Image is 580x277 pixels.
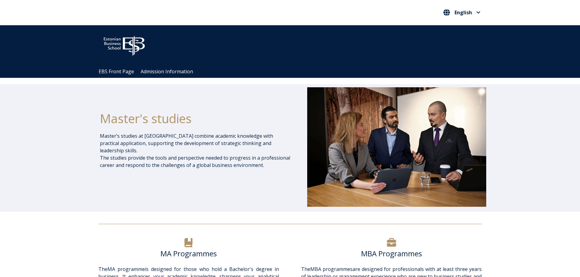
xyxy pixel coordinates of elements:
[307,87,486,206] img: DSC_1073
[98,249,279,258] h6: MA Programmes
[100,111,291,126] h1: Master's studies
[310,266,353,272] a: MBA programmes
[455,10,472,15] span: English
[442,8,482,17] button: English
[442,8,482,18] nav: Select your language
[99,68,134,75] a: EBS Front Page
[267,42,342,49] span: Community for Growth and Resp
[98,31,150,57] img: ebs_logo2016_white
[141,68,193,75] a: Admission Information
[107,266,145,272] a: MA programme
[100,132,291,169] p: Master’s studies at [GEOGRAPHIC_DATA] combine academic knowledge with practical application, supp...
[95,65,491,78] div: Navigation Menu
[301,249,482,258] h6: MBA Programmes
